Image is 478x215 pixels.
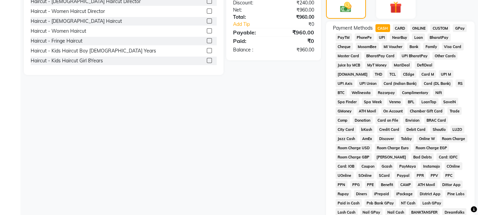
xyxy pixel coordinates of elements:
div: ₹960.00 [274,6,319,14]
span: Card: IOB [336,162,357,170]
span: Razorpay [376,89,397,96]
span: [DOMAIN_NAME] [336,70,370,78]
span: Online W [417,135,437,142]
div: Haircut - [DEMOGRAPHIC_DATA] Haircut [31,18,122,25]
span: Donation [353,116,373,124]
span: Loan [412,33,425,41]
span: Nift [433,89,444,96]
span: CEdge [401,70,416,78]
span: Trade [447,107,462,115]
span: UOnline [336,171,354,179]
span: Comp [336,116,350,124]
span: UPI BharatPay [400,52,430,60]
span: Room Charge [440,135,467,142]
span: SOnline [356,171,374,179]
span: GMoney [336,107,354,115]
div: Total: [228,14,274,21]
span: Spa Finder [336,98,359,106]
span: Pine Labs [445,190,467,198]
a: Add Tip [228,21,281,28]
span: TCL [387,70,398,78]
span: PayTM [336,33,352,41]
span: SCard [377,171,392,179]
span: Benefit [379,181,395,188]
span: Bank [407,43,420,50]
span: Instamojo [421,162,442,170]
span: LoanTap [419,98,438,106]
span: On Account [381,107,405,115]
span: Room Charge EGP [414,144,449,152]
span: Card (DL Bank) [421,79,453,87]
span: AmEx [360,135,374,142]
span: iPrepaid [372,190,391,198]
span: Paid in Cash [336,199,362,207]
div: ₹960.00 [274,46,319,53]
span: Pnb Bank GPay [365,199,396,207]
span: Credit Card [377,125,402,133]
span: ONLINE [410,24,428,32]
span: Shoutlo [430,125,448,133]
span: LUZO [450,125,464,133]
div: ₹960.00 [274,28,319,36]
span: Coupon [359,162,377,170]
span: DefiDeal [415,61,434,69]
span: BharatPay [428,33,451,41]
span: NearBuy [390,33,409,41]
span: THD [373,70,385,78]
span: Bad Debts [411,153,434,161]
span: PPE [365,181,376,188]
span: GPay [453,24,467,32]
span: CASH [375,24,390,32]
span: Visa Card [442,43,464,50]
span: CUSTOM [430,24,450,32]
span: PPR [414,171,426,179]
div: Net: [228,6,274,14]
span: Gcash [380,162,395,170]
span: Card: IDFC [436,153,460,161]
span: BharatPay Card [364,52,397,60]
span: Card on File [375,116,401,124]
span: bKash [359,125,374,133]
span: CARD [393,24,407,32]
div: ₹960.00 [274,14,319,21]
span: Payment Methods [333,25,373,32]
span: BFL [405,98,416,106]
span: City Card [336,125,356,133]
span: NT Cash [399,199,418,207]
span: ATH Movil [357,107,379,115]
span: BTC [336,89,347,96]
span: PPG [350,181,362,188]
span: UPI M [439,70,453,78]
span: Other Cards [432,52,458,60]
span: Diners [354,190,369,198]
span: Complimentary [400,89,430,96]
span: SaveIN [441,98,458,106]
span: Lash GPay [420,199,443,207]
span: PPC [443,171,455,179]
span: Venmo [387,98,403,106]
span: RS [456,79,465,87]
span: Tabby [399,135,414,142]
div: Haircut - Kids Haircut Girl 8Years [31,57,103,64]
span: PPV [429,171,441,179]
span: MariDeal [392,61,412,69]
span: ATH Movil [416,181,437,188]
div: Haircut - Women Haircut [31,28,86,35]
span: Room Charge Euro [375,144,411,152]
span: Jazz Cash [336,135,357,142]
span: Dittor App [440,181,463,188]
div: Balance : [228,46,274,53]
span: MyT Money [365,61,389,69]
span: District App [417,190,443,198]
span: Room Charge GBP [336,153,372,161]
span: COnline [445,162,462,170]
div: Haircut - Kids Haircut Boy [DEMOGRAPHIC_DATA] Years [31,47,156,55]
span: Wellnessta [350,89,373,96]
span: PPN [336,181,348,188]
span: [PERSON_NAME] [374,153,408,161]
span: PayMaya [397,162,418,170]
div: Paid: [228,37,274,45]
span: Paypal [395,171,412,179]
span: Card M [419,70,436,78]
span: Master Card [336,52,361,60]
